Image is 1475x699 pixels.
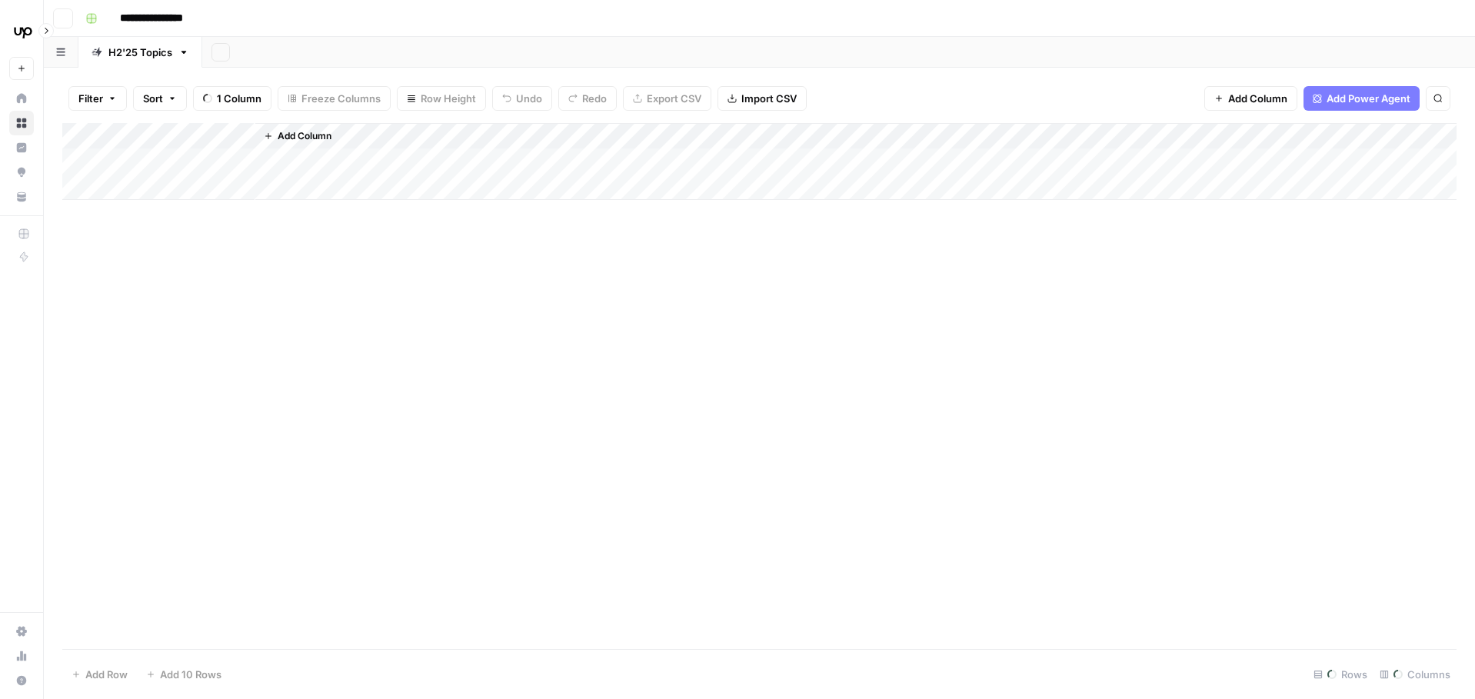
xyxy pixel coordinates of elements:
button: Import CSV [718,86,807,111]
span: Add Power Agent [1327,91,1410,106]
span: Undo [516,91,542,106]
span: Import CSV [741,91,797,106]
button: Export CSV [623,86,711,111]
button: Undo [492,86,552,111]
span: Row Height [421,91,476,106]
button: Row Height [397,86,486,111]
div: Columns [1373,662,1457,687]
span: Add Column [278,129,331,143]
span: Export CSV [647,91,701,106]
a: Usage [9,644,34,668]
a: Opportunities [9,160,34,185]
span: Filter [78,91,103,106]
button: Add Column [1204,86,1297,111]
a: Your Data [9,185,34,209]
button: Add Power Agent [1304,86,1420,111]
a: Insights [9,135,34,160]
button: Redo [558,86,617,111]
button: Add Column [258,126,338,146]
a: Browse [9,111,34,135]
button: Add Row [62,662,137,687]
span: Redo [582,91,607,106]
button: Workspace: Upwork [9,12,34,51]
a: Settings [9,619,34,644]
div: Rows [1307,662,1373,687]
button: 1 Column [193,86,271,111]
button: Filter [68,86,127,111]
button: Freeze Columns [278,86,391,111]
span: Add Column [1228,91,1287,106]
a: Home [9,86,34,111]
img: Upwork Logo [9,18,37,45]
span: Add Row [85,667,128,682]
a: H2'25 Topics [78,37,202,68]
span: Sort [143,91,163,106]
span: Add 10 Rows [160,667,221,682]
button: Help + Support [9,668,34,693]
span: 1 Column [217,91,261,106]
button: Sort [133,86,187,111]
button: Add 10 Rows [137,662,231,687]
div: H2'25 Topics [108,45,172,60]
span: Freeze Columns [301,91,381,106]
